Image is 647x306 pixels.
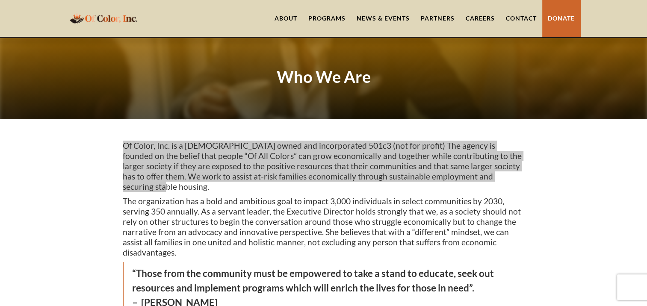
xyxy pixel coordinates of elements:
[123,141,525,192] p: Of Color, Inc. is a [DEMOGRAPHIC_DATA] owned and incorporated 501c3 (not for profit) The agency i...
[123,196,525,258] p: The organization has a bold and ambitious goal to impact 3,000 individuals in select communities ...
[277,67,371,86] strong: Who We Are
[67,8,140,28] a: home
[308,14,346,23] div: Programs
